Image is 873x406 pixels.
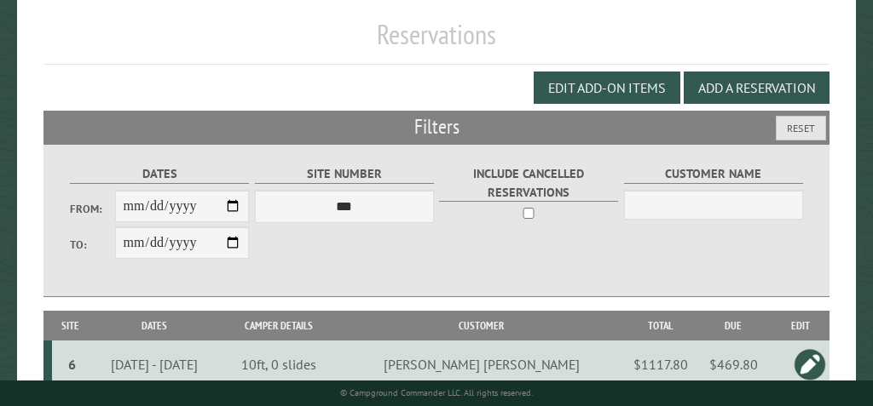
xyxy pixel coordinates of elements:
[52,311,88,340] th: Site
[90,356,218,373] div: [DATE] - [DATE]
[255,164,434,184] label: Site Number
[337,311,627,340] th: Customer
[70,237,115,253] label: To:
[695,340,772,388] td: $469.80
[88,311,221,340] th: Dates
[337,340,627,388] td: [PERSON_NAME] [PERSON_NAME]
[439,164,618,202] label: Include Cancelled Reservations
[70,164,249,184] label: Dates
[221,311,337,340] th: Camper Details
[684,71,830,104] button: Add a Reservation
[59,356,85,373] div: 6
[624,164,803,184] label: Customer Name
[627,311,695,340] th: Total
[43,111,830,143] h2: Filters
[43,18,830,65] h1: Reservations
[534,71,680,104] button: Edit Add-on Items
[776,116,826,140] button: Reset
[221,340,337,388] td: 10ft, 0 slides
[772,311,830,340] th: Edit
[695,311,772,340] th: Due
[70,201,115,217] label: From:
[627,340,695,388] td: $1117.80
[340,387,533,398] small: © Campground Commander LLC. All rights reserved.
